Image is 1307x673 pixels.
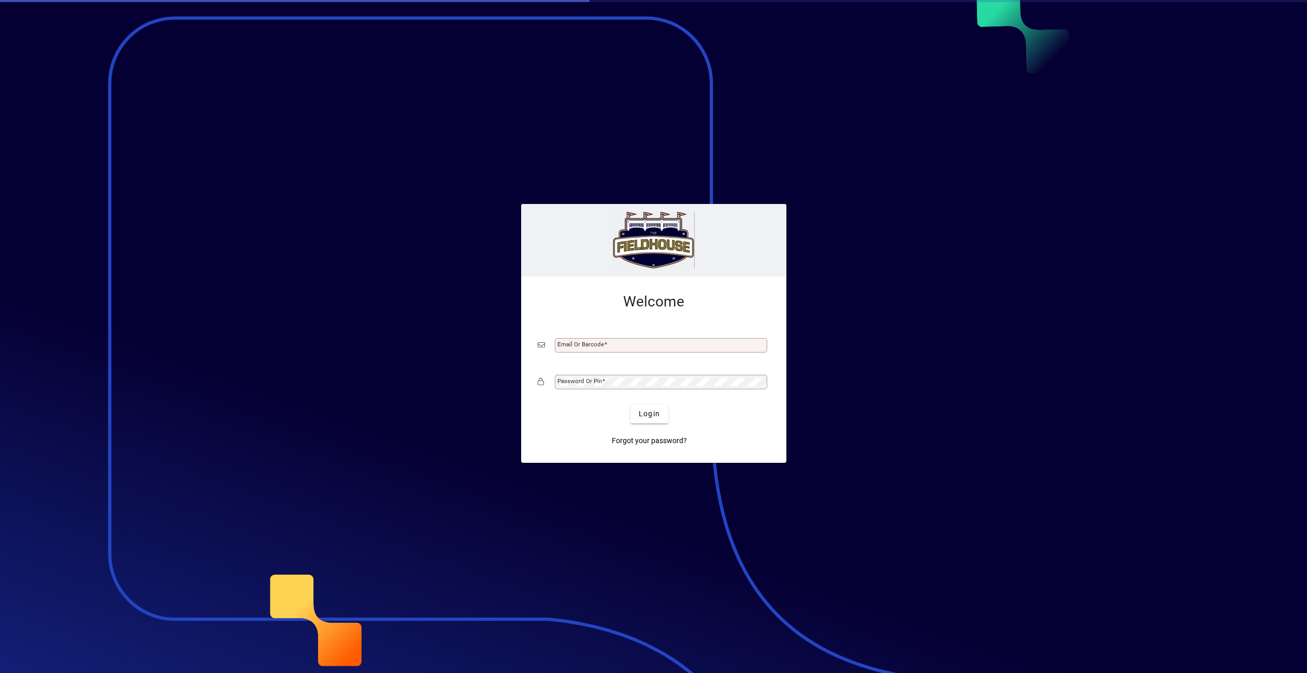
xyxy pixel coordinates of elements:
span: Forgot your password? [612,435,687,446]
mat-label: Email or Barcode [557,341,604,348]
button: Login [630,405,668,423]
mat-label: Password or Pin [557,377,602,385]
h2: Welcome [538,293,770,311]
span: Login [639,408,660,419]
a: Forgot your password? [608,432,691,450]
